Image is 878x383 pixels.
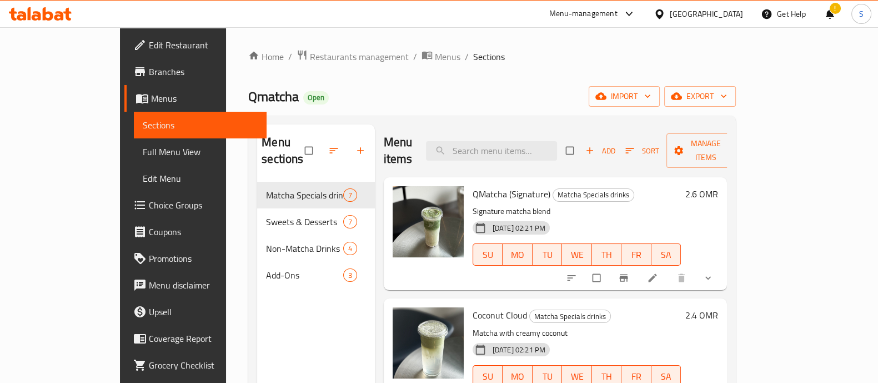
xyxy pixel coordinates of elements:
a: Coverage Report [124,325,267,352]
button: Add section [348,138,375,163]
span: Add-Ons [266,268,343,282]
span: S [859,8,864,20]
a: Menu disclaimer [124,272,267,299]
button: SU [473,243,503,266]
h6: 2.4 OMR [685,307,718,323]
span: Coverage Report [149,332,258,345]
a: Branches [124,58,267,85]
button: sort-choices [559,266,586,290]
h6: 2.6 OMR [685,186,718,202]
button: FR [621,243,651,266]
span: Full Menu View [143,145,258,158]
span: export [673,89,727,103]
img: Coconut Cloud [393,307,464,379]
a: Edit Menu [134,165,267,192]
span: Sections [473,50,505,63]
a: Full Menu View [134,138,267,165]
span: 4 [344,243,357,254]
div: items [343,242,357,255]
span: QMatcha (Signature) [473,186,550,202]
span: Matcha Specials drinks [553,188,634,201]
span: MO [507,247,528,263]
span: Add item [583,142,618,160]
svg: Show Choices [703,272,714,283]
span: Sweets & Desserts [266,215,343,228]
div: items [343,215,357,228]
div: items [343,268,357,282]
span: Edit Restaurant [149,38,258,52]
input: search [426,141,557,161]
button: show more [696,266,723,290]
li: / [288,50,292,63]
span: 7 [344,217,357,227]
h2: Menu items [384,134,413,167]
a: Edit Restaurant [124,32,267,58]
a: Edit menu item [647,272,660,283]
span: Edit Menu [143,172,258,185]
div: Matcha Specials drinks [553,188,634,202]
span: 7 [344,190,357,201]
a: Menus [422,49,460,64]
button: MO [503,243,533,266]
span: Non-Matcha Drinks [266,242,343,255]
button: export [664,86,736,107]
button: Branch-specific-item [611,266,638,290]
span: Select section [559,140,583,161]
button: TU [533,243,563,266]
div: Menu-management [549,7,618,21]
span: Promotions [149,252,258,265]
span: Add [585,145,615,157]
button: Manage items [666,133,745,168]
span: Sort items [618,142,666,160]
span: Open [303,93,329,102]
span: Menus [435,50,460,63]
a: Choice Groups [124,192,267,218]
span: import [598,89,651,103]
nav: Menu sections [257,177,375,293]
span: Choice Groups [149,198,258,212]
a: Grocery Checklist [124,352,267,379]
span: Manage items [675,137,736,165]
span: Sort sections [322,138,348,163]
span: Select to update [586,267,609,289]
span: Sort [625,145,659,157]
span: Matcha Specials drinks [266,188,343,202]
a: Menus [124,85,267,112]
span: Restaurants management [310,50,409,63]
p: Matcha with creamy coconut [473,326,681,340]
span: TH [596,247,618,263]
button: import [589,86,660,107]
span: Menus [151,92,258,105]
div: Add-Ons3 [257,262,375,289]
span: WE [566,247,588,263]
span: Sections [143,118,258,132]
button: Add [583,142,618,160]
button: Sort [623,142,662,160]
button: SA [651,243,681,266]
span: Coupons [149,225,258,238]
span: 3 [344,270,357,281]
button: delete [669,266,696,290]
span: Branches [149,65,258,78]
span: Grocery Checklist [149,359,258,372]
li: / [465,50,469,63]
h2: Menu sections [262,134,305,167]
div: Matcha Specials drinks7 [257,182,375,208]
span: [DATE] 02:21 PM [488,223,550,233]
a: Coupons [124,218,267,245]
span: TU [537,247,558,263]
span: SU [478,247,498,263]
span: FR [626,247,647,263]
a: Upsell [124,299,267,325]
div: [GEOGRAPHIC_DATA] [670,8,743,20]
span: Upsell [149,305,258,319]
span: Matcha Specials drinks [530,310,610,323]
button: TH [592,243,622,266]
span: Menu disclaimer [149,278,258,292]
div: Sweets & Desserts7 [257,208,375,235]
a: Sections [134,112,267,138]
